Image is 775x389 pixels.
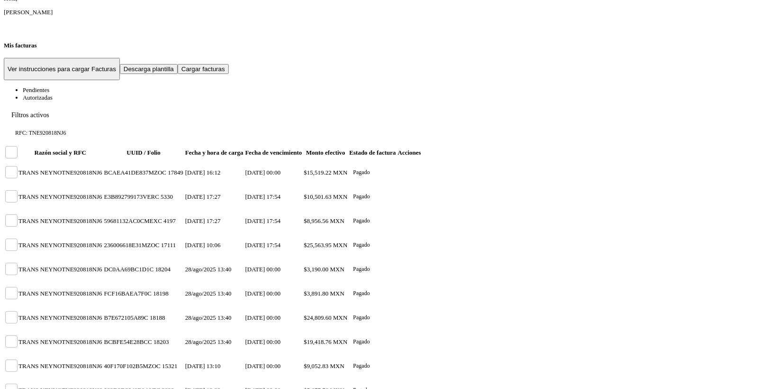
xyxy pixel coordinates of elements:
span: Acciones [398,149,421,156]
span: $24,809.60 MXN [304,314,347,321]
p: Pagado [353,169,370,176]
span: [DATE] 17:54 [245,193,281,200]
span: C 18188 [144,314,165,321]
span: TRANS NEYNO [18,217,62,224]
span: B7E672105A89 [104,314,144,321]
span: $10,501.63 MXN [304,193,347,200]
p: Pagado [353,241,370,249]
span: Autorizadas [23,94,53,101]
span: [DATE] 00:00 [245,169,281,176]
span: TNE920818NJ6 [62,241,102,249]
span: $25,563.95 MXN [304,241,347,249]
span: [DATE] 00:00 [245,314,281,321]
span: VERC 5330 [143,193,173,200]
h4: Mis facturas [4,42,771,49]
p: Pagado [353,314,370,321]
span: MZOC 17111 [142,241,176,249]
span: TRANS NEYNO [18,241,62,249]
span: [DATE] 00:00 [245,338,281,345]
span: [DATE] 17:54 [245,217,281,224]
span: FCF16BAEA7F0 [104,290,148,297]
span: Cargar facturas [181,65,225,73]
span: TNE920818NJ6 [62,169,102,176]
span: MEXC 4197 [144,217,176,224]
span: C 18204 [150,266,171,273]
span: Fecha de vencimiento [245,149,302,156]
span: Razón social y RFC [35,149,86,156]
span: MZOC 15321 [143,362,177,370]
button: Cargar facturas [178,64,229,74]
a: Descarga plantilla [120,65,178,73]
span: $19,418.76 MXN [304,338,347,345]
span: TNE920818NJ6 [62,338,102,345]
span: E3B892799173 [104,193,143,200]
span: 236006618E31 [104,241,142,249]
span: [DATE] 00:00 [245,266,281,273]
span: BCAEA41DE837 [104,169,149,176]
span: TNE920818NJ6 [62,290,102,297]
span: RFC: TNE920818NJ6 [15,130,66,137]
p: Pagado [353,193,370,200]
span: TRANS NEYNO [18,338,62,345]
span: 59681132AC0C [104,217,144,224]
span: Monto efectivo [306,149,345,156]
span: [DATE] 17:27 [185,217,221,224]
span: TRANS NEYNO [18,193,62,200]
span: 28/ago/2025 13:40 [185,266,232,273]
button: Descarga plantilla [120,64,178,74]
p: Pagado [353,266,370,273]
span: BCBFE54E28BC [104,338,148,345]
p: Pagado [353,217,370,224]
span: C 18203 [148,338,169,345]
p: Pagado [353,338,370,345]
p: Pagado [353,362,370,370]
span: $3,190.00 MXN [304,266,344,273]
div: Filtros activos [11,111,764,119]
span: [DATE] 00:00 [245,290,281,297]
span: Fecha y hora de carga [185,149,243,156]
span: [DATE] 17:54 [245,241,281,249]
span: TNE920818NJ6 [62,362,102,370]
span: Pendientes [23,86,49,93]
span: $15,519.22 MXN [304,169,347,176]
span: UUID / Folio [126,149,161,156]
span: $3,891.80 MXN [304,290,344,297]
span: TRANS NEYNO [18,362,62,370]
p: Cynthia Mendoza [4,9,771,16]
span: DC0AA69BC1D1 [104,266,150,273]
span: TNE920818NJ6 [62,314,102,321]
span: TNE920818NJ6 [62,193,102,200]
span: TRANS NEYNO [18,266,62,273]
span: TNE920818NJ6 [62,266,102,273]
span: 28/ago/2025 13:40 [185,290,232,297]
span: [DATE] 13:10 [185,362,221,370]
span: 28/ago/2025 13:40 [185,314,232,321]
span: TRANS NEYNO [18,314,62,321]
span: Estado de factura [350,149,396,156]
p: Pagado [353,290,370,297]
span: TNE920818NJ6 [62,217,102,224]
span: TRANS NEYNO [18,290,62,297]
span: C 18198 [147,290,168,297]
button: Ver instrucciones para cargar Facturas [4,58,120,81]
div: RFC: TNE920818NJ6 [11,125,72,141]
span: [DATE] 17:27 [185,193,221,200]
span: $8,956.56 MXN [304,217,344,224]
span: MZOC 17849 [148,169,183,176]
span: TRANS NEYNO [18,169,62,176]
span: [DATE] 16:12 [185,169,221,176]
span: [DATE] 00:00 [245,362,281,370]
p: Ver instrucciones para cargar Facturas [8,65,116,73]
span: 28/ago/2025 13:40 [185,338,232,345]
span: [DATE] 10:06 [185,241,221,249]
span: $9,052.83 MXN [304,362,344,370]
span: 40F170F102B5 [104,362,143,370]
span: Descarga plantilla [124,65,174,73]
